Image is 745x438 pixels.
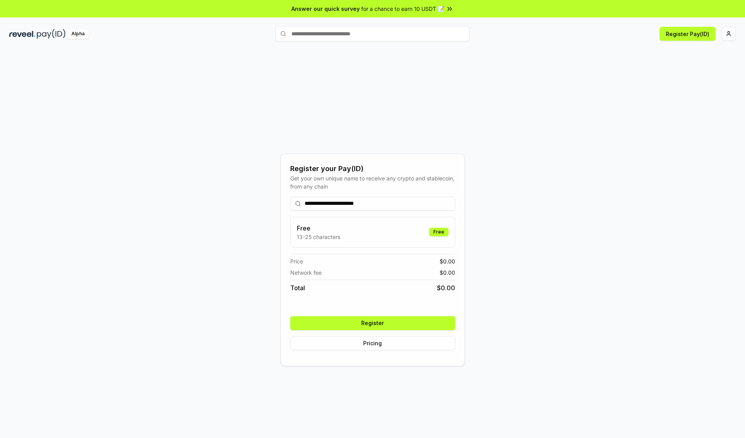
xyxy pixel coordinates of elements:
[437,283,455,293] span: $ 0.00
[290,283,305,293] span: Total
[290,174,455,190] div: Get your own unique name to receive any crypto and stablecoin, from any chain
[290,257,303,265] span: Price
[361,5,444,13] span: for a chance to earn 10 USDT 📝
[440,268,455,277] span: $ 0.00
[290,268,322,277] span: Network fee
[660,27,716,41] button: Register Pay(ID)
[291,5,360,13] span: Answer our quick survey
[429,228,449,236] div: Free
[67,29,89,39] div: Alpha
[297,223,340,233] h3: Free
[297,233,340,241] p: 13-25 characters
[440,257,455,265] span: $ 0.00
[37,29,66,39] img: pay_id
[290,336,455,350] button: Pricing
[290,316,455,330] button: Register
[290,163,455,174] div: Register your Pay(ID)
[9,29,35,39] img: reveel_dark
